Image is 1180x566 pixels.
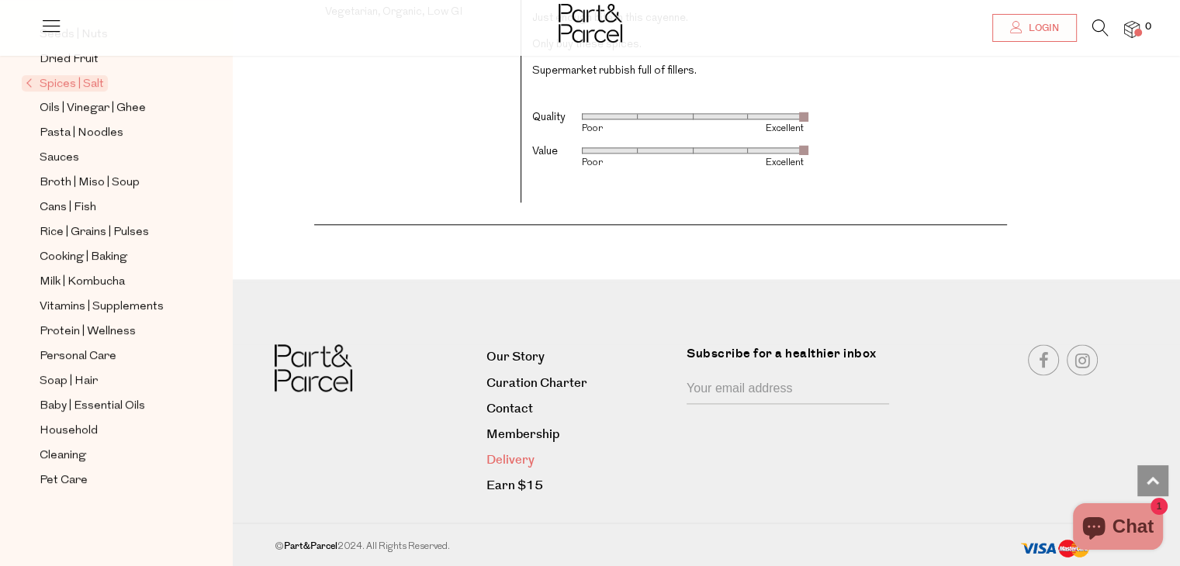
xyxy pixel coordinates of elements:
a: Contact [486,399,675,419]
span: Sauces [40,149,79,167]
a: Pet Care [40,471,181,490]
span: 0 [1141,20,1155,34]
img: Part&Parcel [559,4,622,43]
a: Spices | Salt [26,74,181,93]
table: Product attributes ratings [532,102,804,170]
span: Broth | Miso | Soup [40,174,140,192]
span: Cleaning [40,447,86,465]
a: Broth | Miso | Soup [40,173,181,192]
div: Excellent [693,124,804,133]
span: Oils | Vinegar | Ghee [40,99,146,118]
a: Our Story [486,347,675,368]
a: Soap | Hair [40,371,181,391]
a: Rice | Grains | Pulses [40,223,181,242]
span: Spices | Salt [22,75,108,91]
a: Cooking | Baking [40,247,181,267]
img: payment-methods.png [1020,539,1090,559]
div: Poor [582,158,693,167]
a: Sauces [40,148,181,167]
th: Quality [532,102,582,136]
span: Protein | Wellness [40,323,136,341]
a: Login [992,14,1077,42]
a: Personal Care [40,347,181,366]
span: Milk | Kombucha [40,273,125,292]
a: Membership [486,424,675,445]
span: Personal Care [40,347,116,366]
a: 0 [1124,21,1140,37]
th: Value [532,136,582,170]
a: Milk | Kombucha [40,272,181,292]
b: Part&Parcel [283,540,337,553]
span: Household [40,422,98,440]
span: Pasta | Noodles [40,124,123,143]
a: Delivery [486,450,675,471]
span: Soap | Hair [40,372,98,391]
div: Poor [582,124,693,133]
span: Vitamins | Supplements [40,298,164,316]
span: Dried Fruit [40,50,99,69]
label: Subscribe for a healthier inbox [687,344,898,374]
span: Login [1025,22,1059,35]
a: Household [40,421,181,440]
span: Cans | Fish [40,198,96,217]
img: Part&Parcel [275,344,352,392]
span: Pet Care [40,471,88,490]
div: Excellent [693,158,804,167]
a: Earn $15 [486,475,675,496]
a: Pasta | Noodles [40,123,181,143]
a: Oils | Vinegar | Ghee [40,98,181,118]
span: Cooking | Baking [40,248,127,267]
a: Curation Charter [486,373,675,394]
div: © 2024. All Rights Reserved. [275,539,912,554]
span: Rice | Grains | Pulses [40,223,149,242]
inbox-online-store-chat: Shopify online store chat [1068,503,1168,554]
a: Vitamins | Supplements [40,297,181,316]
a: Cleaning [40,446,181,465]
a: Baby | Essential Oils [40,396,181,416]
span: Baby | Essential Oils [40,397,145,416]
a: Dried Fruit [40,50,181,69]
input: Your email address [687,374,889,404]
p: Supermarket rubbish full of fillers. [532,62,996,81]
a: Cans | Fish [40,198,181,217]
a: Protein | Wellness [40,322,181,341]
